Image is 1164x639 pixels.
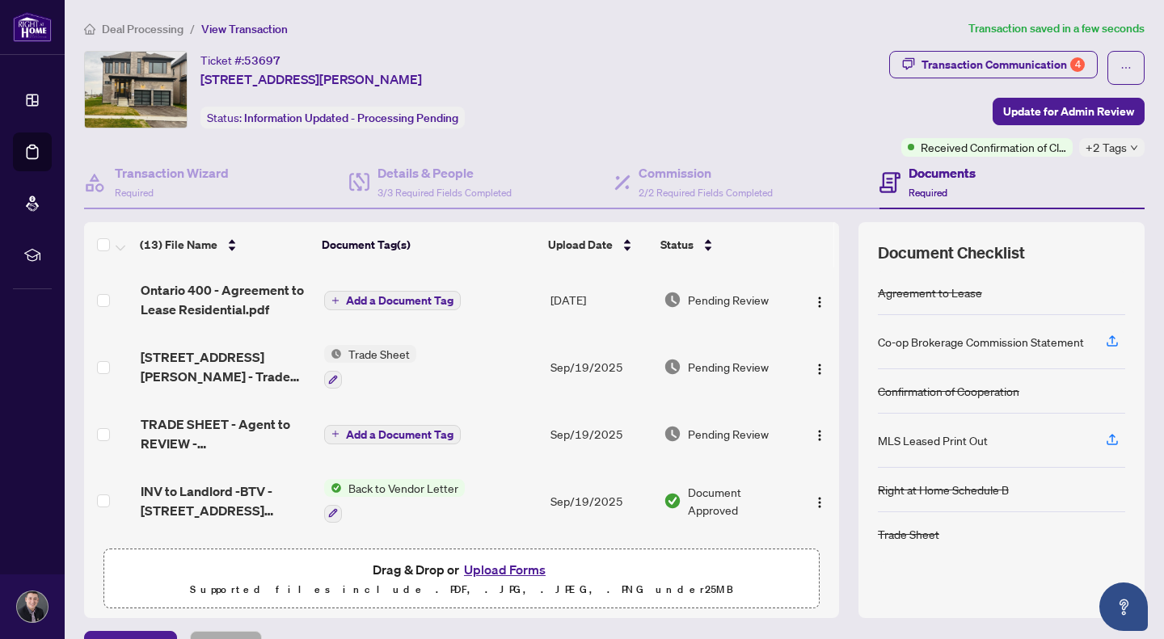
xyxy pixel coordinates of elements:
img: Document Status [664,358,681,376]
span: plus [331,430,339,438]
img: Logo [813,363,826,376]
span: 3/3 Required Fields Completed [377,187,512,199]
div: Ticket #: [200,51,280,69]
img: logo [13,12,52,42]
article: Transaction saved in a few seconds [968,19,1145,38]
span: Pending Review [688,291,769,309]
button: Add a Document Tag [324,423,461,444]
div: Right at Home Schedule B [878,481,1009,498]
span: View Transaction [201,22,288,36]
img: Status Icon [324,479,342,497]
img: Status Icon [324,345,342,363]
span: Upload Date [548,236,613,254]
div: Trade Sheet [878,525,939,543]
span: home [84,23,95,35]
span: Add a Document Tag [346,429,453,440]
div: Transaction Communication [921,52,1085,78]
span: Deal Processing [102,22,183,36]
h4: Details & People [377,163,512,183]
td: Sep/19/2025 [544,401,657,466]
span: ellipsis [1120,62,1132,74]
span: [STREET_ADDRESS][PERSON_NAME] [200,69,422,89]
th: Upload Date [542,222,654,267]
th: Document Tag(s) [315,222,542,267]
h4: Transaction Wizard [115,163,229,183]
span: Received Confirmation of Closing [921,138,1066,156]
button: Add a Document Tag [324,291,461,310]
span: Trade Sheet [342,345,416,363]
button: Add a Document Tag [324,290,461,311]
span: plus [331,296,339,305]
img: Document Status [664,492,681,510]
img: Logo [813,296,826,309]
div: 4 [1070,57,1085,72]
td: Sep/19/2025 [544,536,657,605]
span: Information Updated - Processing Pending [244,111,458,125]
img: IMG-X12361472_1.jpg [85,52,187,128]
span: Required [909,187,947,199]
button: Upload Forms [459,559,550,580]
th: (13) File Name [133,222,315,267]
span: INV to Landlord -BTV - [STREET_ADDRESS][PERSON_NAME]pdf [141,481,311,520]
div: Status: [200,107,465,128]
button: Logo [807,488,833,514]
span: Drag & Drop or [373,559,550,580]
span: 2/2 Required Fields Completed [639,187,773,199]
span: down [1130,144,1138,152]
span: +2 Tags [1086,138,1127,157]
span: Ontario 400 - Agreement to Lease Residential.pdf [141,280,311,319]
span: 53697 [244,53,280,68]
span: TRADE SHEET - Agent to REVIEW - [STREET_ADDRESS][PERSON_NAME]pdf [141,414,311,453]
div: Confirmation of Cooperation [878,382,1019,400]
span: (13) File Name [140,236,217,254]
span: Status [660,236,694,254]
h4: Commission [639,163,773,183]
span: Required [115,187,154,199]
span: Pending Review [688,425,769,443]
button: Logo [807,421,833,447]
button: Open asap [1099,582,1148,631]
button: Add a Document Tag [324,425,461,444]
td: Sep/19/2025 [544,332,657,401]
button: Status IconBack to Vendor Letter [324,479,465,523]
span: [STREET_ADDRESS][PERSON_NAME] - Trade Sheet.pdf [141,347,311,386]
h4: Documents [909,163,976,183]
img: Logo [813,429,826,442]
td: [DATE] [544,267,657,332]
li: / [190,19,195,38]
div: Agreement to Lease [878,284,982,301]
span: Add a Document Tag [346,295,453,306]
img: Logo [813,496,826,509]
span: Update for Admin Review [1003,99,1134,124]
span: Back to Vendor Letter [342,479,465,497]
div: Co-op Brokerage Commission Statement [878,333,1084,351]
img: Document Status [664,291,681,309]
button: Logo [807,354,833,380]
span: Document Checklist [878,242,1025,264]
button: Status IconTrade Sheet [324,345,416,389]
th: Status [654,222,795,267]
img: Document Status [664,425,681,443]
img: Profile Icon [17,591,48,622]
button: Logo [807,287,833,313]
span: Pending Review [688,358,769,376]
span: Drag & Drop orUpload FormsSupported files include .PDF, .JPG, .JPEG, .PNG under25MB [104,549,819,609]
div: MLS Leased Print Out [878,431,988,449]
td: Sep/19/2025 [544,466,657,536]
button: Transaction Communication4 [889,51,1098,78]
p: Supported files include .PDF, .JPG, .JPEG, .PNG under 25 MB [114,580,809,599]
span: Document Approved [688,483,792,519]
button: Update for Admin Review [993,98,1145,125]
